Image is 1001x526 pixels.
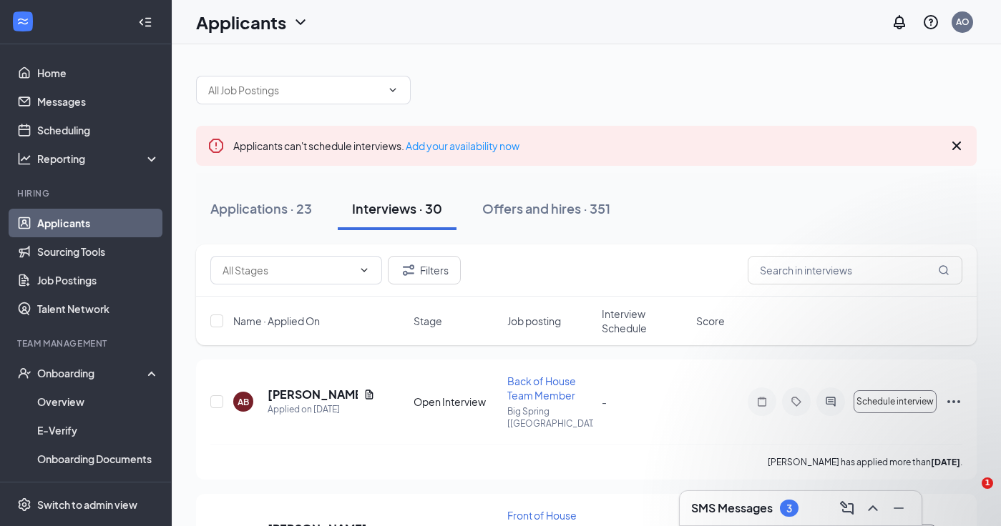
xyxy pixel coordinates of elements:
svg: Analysis [17,152,31,166]
span: Score [696,314,725,328]
svg: QuestionInfo [922,14,939,31]
div: Interviews · 30 [352,199,442,217]
span: - [602,395,607,408]
div: Offers and hires · 351 [482,199,610,217]
svg: ChevronUp [864,500,882,517]
a: Overview [37,387,160,416]
svg: ChevronDown [387,84,399,96]
div: Onboarding [37,366,147,380]
a: Home [37,59,160,87]
input: All Stages [223,262,353,278]
span: Applicants can't schedule interviews. [233,139,519,152]
a: Activity log [37,473,160,502]
input: Search in interviews [748,256,962,284]
svg: ComposeMessage [839,500,856,517]
svg: Settings [17,497,31,512]
svg: WorkstreamLogo [16,14,30,29]
div: Applications · 23 [210,199,312,217]
svg: Filter [400,262,417,279]
div: Switch to admin view [37,497,137,512]
svg: UserCheck [17,366,31,380]
span: Job posting [507,314,561,328]
a: Applicants [37,209,160,237]
button: ComposeMessage [836,497,859,520]
svg: Document [363,389,375,400]
button: ChevronUp [861,497,884,520]
h5: [PERSON_NAME] [268,387,358,402]
div: Open Interview [414,394,499,409]
span: Stage [414,314,442,328]
div: Applied on [DATE] [268,402,375,417]
a: Job Postings [37,266,160,294]
a: Talent Network [37,294,160,323]
span: Name · Applied On [233,314,320,328]
svg: ChevronDown [358,264,370,276]
span: 1 [982,477,993,489]
h3: SMS Messages [691,500,773,516]
span: Back of House Team Member [507,374,576,402]
input: All Job Postings [208,82,381,98]
button: Minimize [887,497,910,520]
a: Add your availability now [406,139,519,152]
iframe: Intercom live chat [952,477,987,512]
a: Scheduling [37,116,160,144]
div: AO [956,16,970,28]
h1: Applicants [196,10,286,34]
svg: Notifications [891,14,908,31]
a: Onboarding Documents [37,445,160,473]
svg: Collapse [138,15,152,29]
div: Team Management [17,337,157,349]
svg: MagnifyingGlass [938,264,949,276]
a: Sourcing Tools [37,237,160,266]
div: Reporting [37,152,160,166]
svg: Cross [948,137,965,154]
p: Big Spring [[GEOGRAPHIC_DATA]] [507,405,593,430]
div: 3 [786,502,792,515]
svg: Minimize [890,500,907,517]
svg: Error [207,137,225,154]
a: E-Verify [37,416,160,445]
span: Interview Schedule [602,307,688,335]
button: Filter Filters [388,256,461,284]
div: AB [238,396,249,408]
a: Messages [37,87,160,116]
div: Hiring [17,187,157,199]
svg: ChevronDown [292,14,309,31]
